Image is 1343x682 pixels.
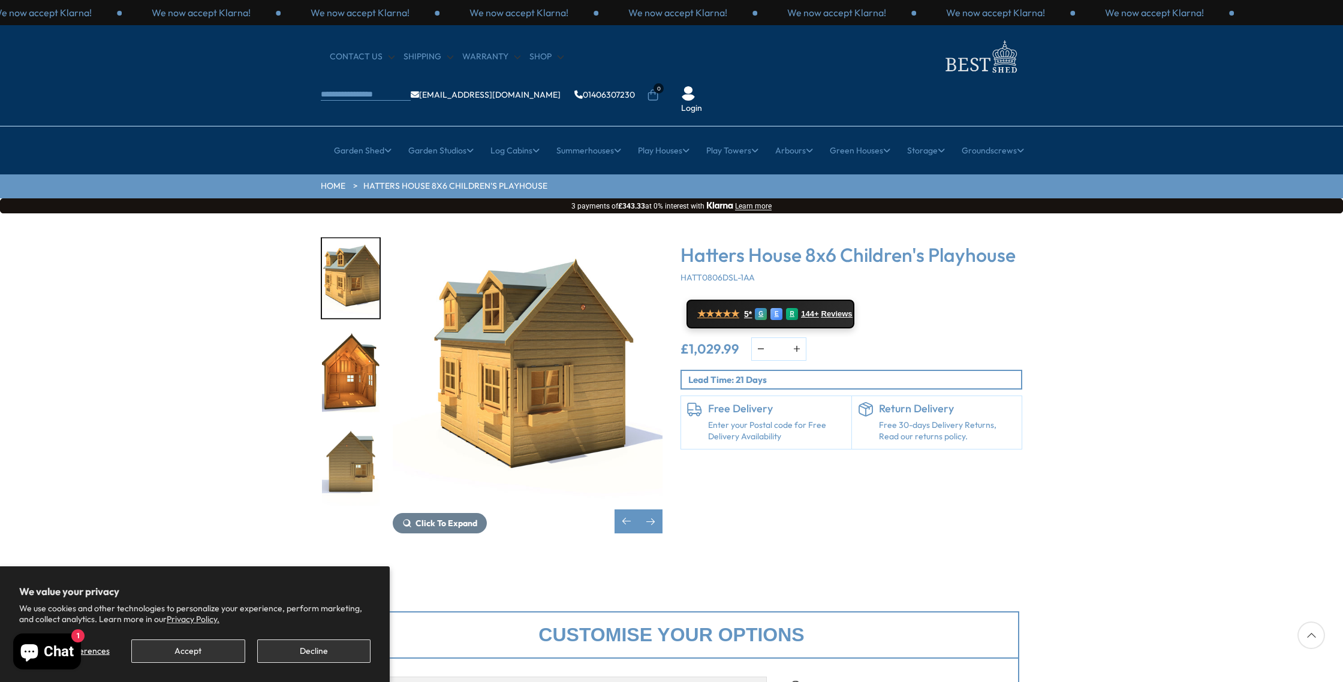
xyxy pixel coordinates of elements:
[708,420,845,443] a: Enter your Postal code for Free Delivery Availability
[393,237,663,507] img: Hatters House 8x6 Children's Playhouse
[628,6,727,19] p: We now accept Klarna!
[821,309,853,319] span: Reviews
[321,331,381,414] div: 7 / 31
[574,90,635,99] a: 01406307230
[469,6,568,19] p: We now accept Klarna!
[257,639,371,663] button: Decline
[152,6,251,19] p: We now accept Klarna!
[755,308,767,320] div: G
[681,86,695,101] img: User Icon
[787,6,886,19] p: We now accept Klarna!
[688,373,1021,386] p: Lead Time: 21 Days
[639,509,663,533] div: Next slide
[322,239,380,318] img: HattersHouse-060_200x200.jpg
[330,51,395,63] a: CONTACT US
[334,135,392,165] a: Garden Shed
[598,6,757,19] div: 3 / 3
[311,6,409,19] p: We now accept Klarna!
[281,6,439,19] div: 1 / 3
[321,180,345,192] a: HOME
[411,90,561,99] a: [EMAIL_ADDRESS][DOMAIN_NAME]
[615,509,639,533] div: Previous slide
[770,308,782,320] div: E
[321,237,381,319] div: 6 / 31
[916,6,1075,19] div: 2 / 3
[801,309,818,319] span: 144+
[681,102,702,114] a: Login
[439,6,598,19] div: 2 / 3
[680,243,1022,266] h3: Hatters House 8x6 Children's Playhouse
[462,51,520,63] a: Warranty
[638,135,689,165] a: Play Houses
[529,51,564,63] a: Shop
[10,633,85,672] inbox-online-store-chat: Shopify online store chat
[131,639,245,663] button: Accept
[556,135,621,165] a: Summerhouses
[393,237,663,533] div: 6 / 31
[654,83,664,93] span: 0
[322,333,380,412] img: HattersHouse090wallremoved_200x200.jpg
[938,37,1022,76] img: logo
[1105,6,1204,19] p: We now accept Klarna!
[647,89,659,101] a: 0
[1075,6,1234,19] div: 3 / 3
[706,135,758,165] a: Play Towers
[19,586,371,597] h2: We value your privacy
[324,611,1019,659] div: Customise your options
[363,180,547,192] a: Hatters House 8x6 Children's Playhouse
[775,135,813,165] a: Arbours
[680,342,739,355] ins: £1,029.99
[879,402,1016,415] h6: Return Delivery
[786,308,798,320] div: R
[415,518,477,529] span: Click To Expand
[879,420,1016,443] p: Free 30-days Delivery Returns, Read our returns policy.
[830,135,890,165] a: Green Houses
[393,513,487,533] button: Click To Expand
[757,6,916,19] div: 1 / 3
[708,402,845,415] h6: Free Delivery
[946,6,1045,19] p: We now accept Klarna!
[408,135,474,165] a: Garden Studios
[167,614,219,624] a: Privacy Policy.
[19,603,371,624] p: We use cookies and other technologies to personalize your experience, perform marketing, and coll...
[697,308,739,319] span: ★★★★★
[122,6,281,19] div: 3 / 3
[680,272,755,283] span: HATT0806DSL-1AA
[490,135,540,165] a: Log Cabins
[322,426,380,506] img: HattersHouse090_200x200.jpg
[403,51,453,63] a: Shipping
[907,135,945,165] a: Storage
[962,135,1024,165] a: Groundscrews
[686,300,854,328] a: ★★★★★ 5* G E R 144+ Reviews
[321,425,381,507] div: 8 / 31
